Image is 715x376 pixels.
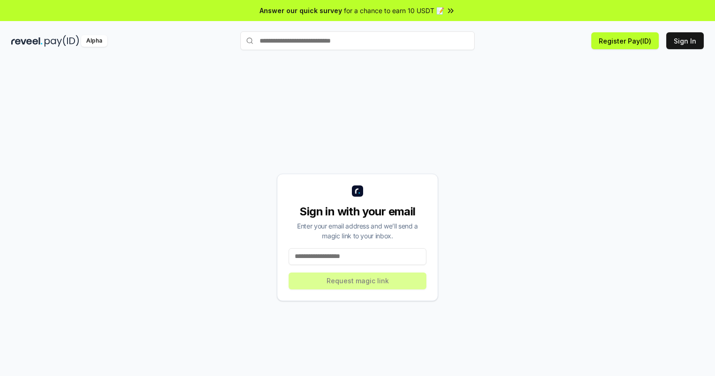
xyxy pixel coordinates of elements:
img: pay_id [45,35,79,47]
button: Register Pay(ID) [591,32,659,49]
img: reveel_dark [11,35,43,47]
span: Answer our quick survey [260,6,342,15]
button: Sign In [666,32,704,49]
span: for a chance to earn 10 USDT 📝 [344,6,444,15]
div: Enter your email address and we’ll send a magic link to your inbox. [289,221,426,241]
div: Alpha [81,35,107,47]
img: logo_small [352,185,363,197]
div: Sign in with your email [289,204,426,219]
